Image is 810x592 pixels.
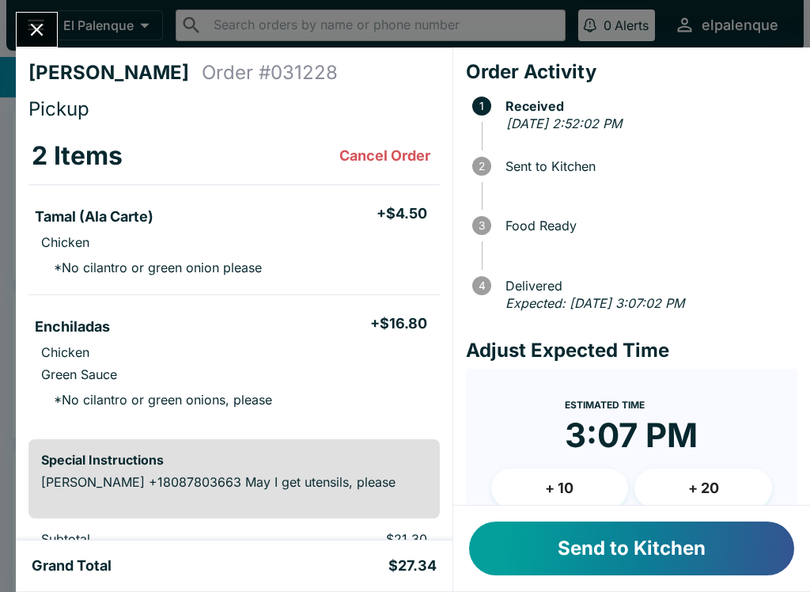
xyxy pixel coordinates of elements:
span: Received [498,99,797,113]
h3: 2 Items [32,140,123,172]
em: Expected: [DATE] 3:07:02 PM [505,295,684,311]
h4: Order # 031228 [202,61,338,85]
h4: Order Activity [466,60,797,84]
span: Sent to Kitchen [498,159,797,173]
p: Chicken [41,234,89,250]
button: Send to Kitchen [469,522,794,575]
button: + 20 [634,469,772,508]
span: Food Ready [498,218,797,233]
table: orders table [28,127,440,427]
p: * No cilantro or green onion please [41,260,262,275]
h4: [PERSON_NAME] [28,61,202,85]
h5: Enchiladas [35,317,110,336]
p: [PERSON_NAME] +18087803663 May I get utensils, please [41,474,427,490]
h5: $27.34 [388,556,437,575]
h5: + $4.50 [377,204,427,223]
p: Green Sauce [41,366,117,382]
p: Subtotal [41,531,250,547]
p: $21.30 [275,531,427,547]
span: Pickup [28,97,89,120]
em: [DATE] 2:52:02 PM [506,116,622,131]
h5: Tamal (Ala Carte) [35,207,153,226]
button: Close [17,13,57,47]
h5: + $16.80 [370,314,427,333]
span: Estimated Time [565,399,645,411]
text: 4 [478,279,485,292]
time: 3:07 PM [565,415,698,456]
text: 1 [479,100,484,112]
button: + 10 [491,469,629,508]
p: * No cilantro or green onions, please [41,392,272,408]
text: 3 [479,219,485,232]
p: Chicken [41,344,89,360]
text: 2 [479,160,485,173]
h5: Grand Total [32,556,112,575]
h4: Adjust Expected Time [466,339,797,362]
button: Cancel Order [333,140,437,172]
span: Delivered [498,279,797,293]
h6: Special Instructions [41,452,427,468]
